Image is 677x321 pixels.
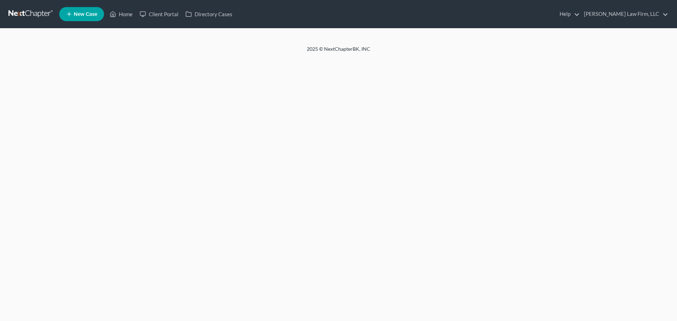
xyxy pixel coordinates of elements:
[580,8,668,20] a: [PERSON_NAME] Law Firm, LLC
[556,8,580,20] a: Help
[59,7,104,21] new-legal-case-button: New Case
[182,8,236,20] a: Directory Cases
[106,8,136,20] a: Home
[136,8,182,20] a: Client Portal
[138,45,539,58] div: 2025 © NextChapterBK, INC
